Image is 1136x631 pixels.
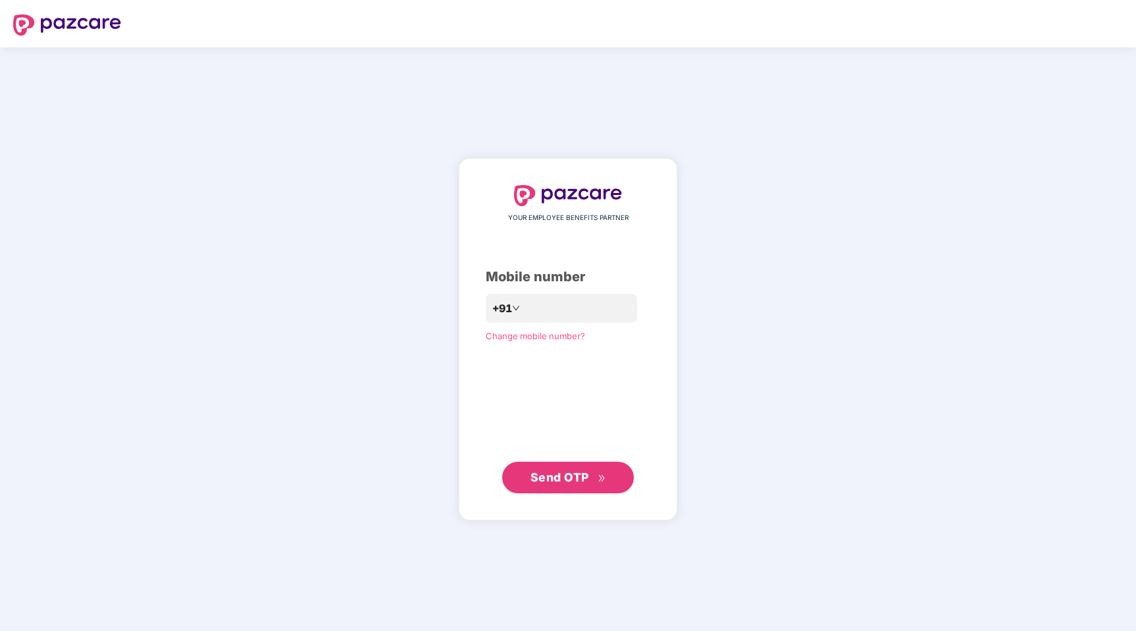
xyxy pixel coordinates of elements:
[486,267,650,287] div: Mobile number
[486,331,585,341] a: Change mobile number?
[530,470,589,484] span: Send OTP
[598,474,606,483] span: double-right
[502,462,634,493] button: Send OTPdouble-right
[508,213,629,223] span: YOUR EMPLOYEE BENEFITS PARTNER
[13,14,121,36] img: logo
[514,185,622,206] img: logo
[492,300,512,317] span: +91
[512,304,520,312] span: down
